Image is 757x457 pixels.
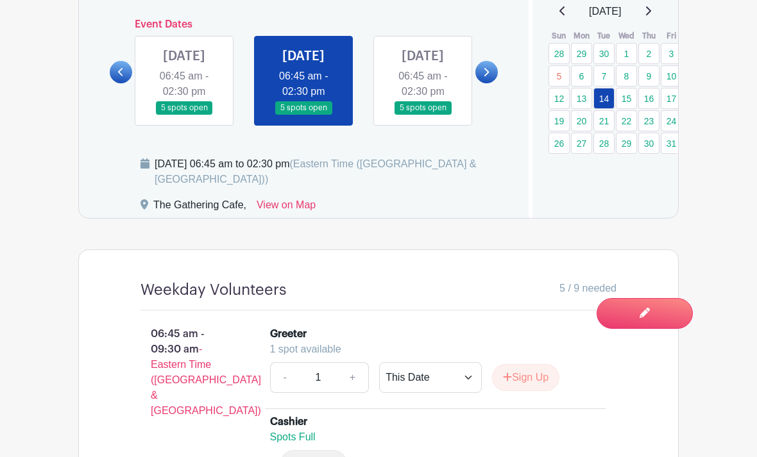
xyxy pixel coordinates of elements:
span: [DATE] [589,4,621,19]
a: 28 [549,43,570,64]
span: 5 / 9 needed [559,281,617,296]
a: 5 [549,65,570,87]
a: 28 [593,133,615,154]
a: 30 [593,43,615,64]
th: Tue [593,29,615,42]
span: Spots Full [270,431,316,442]
a: 1 [616,43,637,64]
a: 31 [661,133,682,154]
a: View on Map [257,197,316,218]
th: Sun [548,29,570,42]
th: Mon [570,29,593,42]
button: Sign Up [492,364,559,391]
a: 23 [638,110,659,131]
a: 29 [571,43,592,64]
a: 19 [549,110,570,131]
a: 10 [661,65,682,87]
div: [DATE] 06:45 am to 02:30 pm [155,156,513,187]
div: The Gathering Cafe, [153,197,246,218]
a: 17 [661,88,682,109]
span: (Eastern Time ([GEOGRAPHIC_DATA] & [GEOGRAPHIC_DATA])) [155,158,477,185]
a: 8 [616,65,637,87]
a: + [337,362,369,393]
p: 06:45 am - 09:30 am [120,321,250,424]
a: 26 [549,133,570,154]
a: 20 [571,110,592,131]
a: 12 [549,88,570,109]
a: 27 [571,133,592,154]
a: 14 [593,88,615,109]
div: 1 spot available [270,342,591,357]
span: - Eastern Time ([GEOGRAPHIC_DATA] & [GEOGRAPHIC_DATA]) [151,344,261,416]
h4: Weekday Volunteers [140,281,286,299]
h6: Event Dates [132,19,475,31]
a: 24 [661,110,682,131]
a: 7 [593,65,615,87]
a: 30 [638,133,659,154]
a: 16 [638,88,659,109]
a: 2 [638,43,659,64]
th: Thu [638,29,660,42]
div: Cashier [270,414,307,429]
th: Fri [660,29,683,42]
a: - [270,362,300,393]
a: 22 [616,110,637,131]
a: 13 [571,88,592,109]
a: 6 [571,65,592,87]
a: 3 [661,43,682,64]
a: 9 [638,65,659,87]
a: 21 [593,110,615,131]
a: 15 [616,88,637,109]
a: 29 [616,133,637,154]
div: Greeter [270,326,307,342]
th: Wed [615,29,638,42]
